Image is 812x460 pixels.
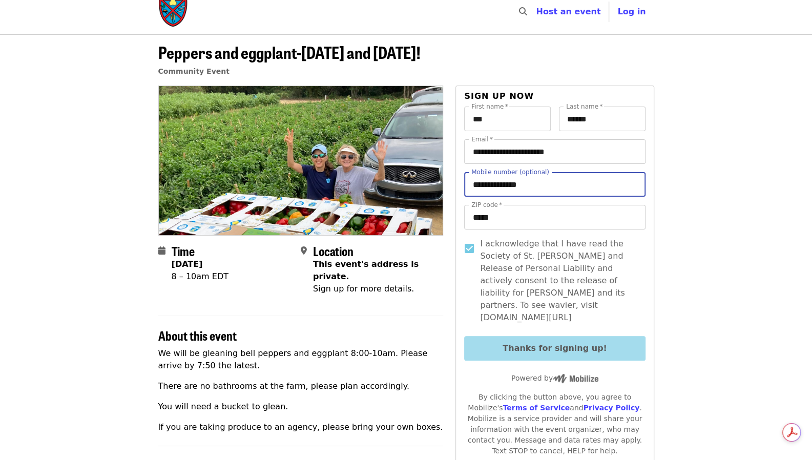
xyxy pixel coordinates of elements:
span: This event's address is private. [313,259,419,281]
input: Mobile number (optional) [464,172,645,197]
button: Log in [609,2,654,22]
p: There are no bathrooms at the farm, please plan accordingly. [158,380,444,392]
label: Mobile number (optional) [471,169,549,175]
a: Host an event [536,7,600,16]
a: Community Event [158,67,230,75]
i: search icon [518,7,527,16]
div: By clicking the button above, you agree to Mobilize's and . Mobilize is a service provider and wi... [464,392,645,456]
span: About this event [158,326,237,344]
div: 8 – 10am EDT [172,270,228,283]
p: If you are taking produce to an agency, please bring your own boxes. [158,421,444,433]
a: Terms of Service [503,404,570,412]
button: Thanks for signing up! [464,336,645,361]
span: Sign up now [464,91,534,101]
input: Email [464,139,645,164]
i: map-marker-alt icon [301,246,307,256]
span: I acknowledge that I have read the Society of St. [PERSON_NAME] and Release of Personal Liability... [480,238,637,324]
span: Log in [617,7,646,16]
input: ZIP code [464,205,645,229]
i: calendar icon [158,246,165,256]
span: Time [172,242,195,260]
label: First name [471,103,508,110]
input: Last name [559,107,646,131]
span: Powered by [511,374,598,382]
input: First name [464,107,551,131]
p: We will be gleaning bell peppers and eggplant 8:00-10am. Please arrive by 7:50 the latest. [158,347,444,372]
label: Email [471,136,493,142]
strong: [DATE] [172,259,203,269]
label: Last name [566,103,602,110]
img: Powered by Mobilize [553,374,598,383]
span: Peppers and eggplant-[DATE] and [DATE]! [158,40,421,64]
span: Location [313,242,353,260]
span: Sign up for more details. [313,284,414,294]
a: Privacy Policy [583,404,639,412]
p: You will need a bucket to glean. [158,401,444,413]
img: Peppers and eggplant-Friday and Tuesday! organized by Society of St. Andrew [159,86,443,235]
label: ZIP code [471,202,502,208]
